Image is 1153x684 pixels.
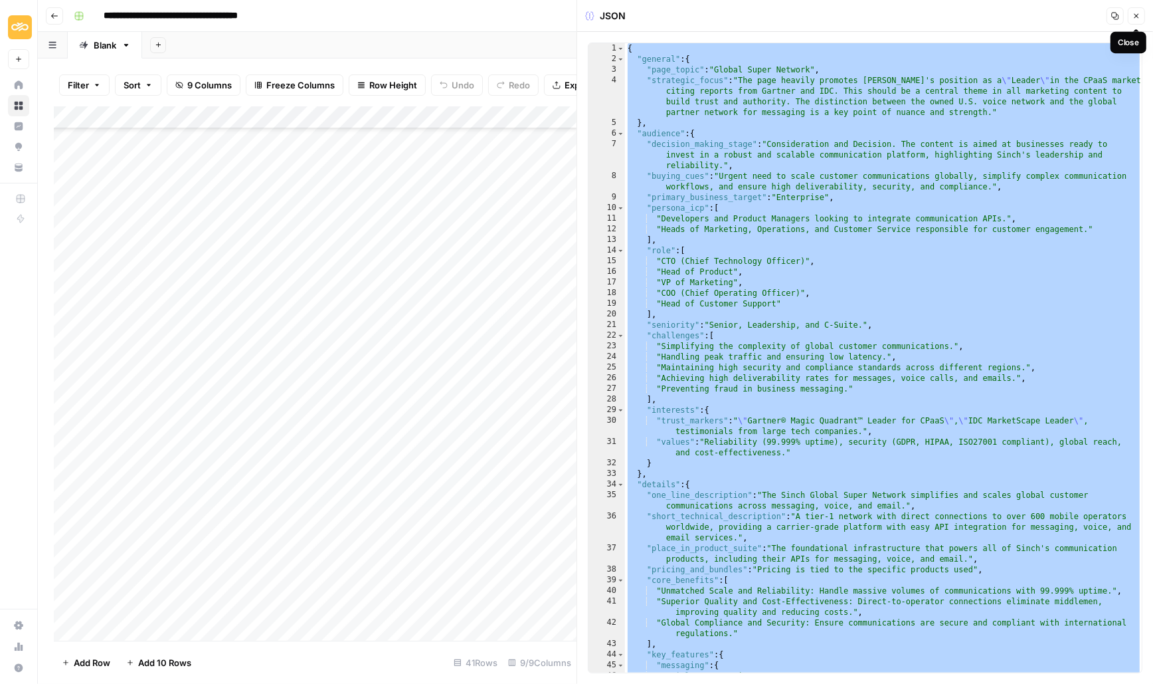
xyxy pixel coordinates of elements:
[588,43,625,54] div: 1
[8,136,29,158] a: Opportunities
[588,54,625,64] div: 2
[617,575,624,586] span: Toggle code folding, rows 39 through 43
[588,352,625,362] div: 24
[588,139,625,171] div: 7
[68,78,89,92] span: Filter
[588,75,625,118] div: 4
[448,652,503,673] div: 41 Rows
[588,192,625,203] div: 9
[588,203,625,213] div: 10
[68,32,142,58] a: Blank
[588,309,625,320] div: 20
[588,235,625,245] div: 13
[266,78,335,92] span: Freeze Columns
[349,74,426,96] button: Row Height
[588,224,625,235] div: 12
[74,656,110,669] span: Add Row
[588,469,625,479] div: 33
[588,596,625,618] div: 41
[588,362,625,373] div: 25
[588,384,625,394] div: 27
[588,213,625,224] div: 11
[617,479,624,490] span: Toggle code folding, rows 34 through 116
[544,74,620,96] button: Export CSV
[617,330,624,341] span: Toggle code folding, rows 22 through 28
[617,203,624,213] span: Toggle code folding, rows 10 through 13
[588,649,625,660] div: 44
[8,636,29,657] a: Usage
[588,118,625,128] div: 5
[588,245,625,256] div: 14
[246,74,343,96] button: Freeze Columns
[452,78,474,92] span: Undo
[588,639,625,649] div: 43
[8,11,29,44] button: Workspace: Sinch
[588,490,625,511] div: 35
[588,618,625,639] div: 42
[588,394,625,405] div: 28
[167,74,240,96] button: 9 Columns
[585,9,626,23] div: JSON
[617,245,624,256] span: Toggle code folding, rows 14 through 20
[617,43,624,54] span: Toggle code folding, rows 1 through 117
[565,78,612,92] span: Export CSV
[588,341,625,352] div: 23
[617,54,624,64] span: Toggle code folding, rows 2 through 5
[369,78,417,92] span: Row Height
[118,652,199,673] button: Add 10 Rows
[431,74,483,96] button: Undo
[187,78,232,92] span: 9 Columns
[94,39,116,52] div: Blank
[588,277,625,288] div: 17
[115,74,161,96] button: Sort
[509,78,530,92] span: Redo
[588,405,625,415] div: 29
[54,652,118,673] button: Add Row
[588,479,625,490] div: 34
[588,564,625,575] div: 38
[8,157,29,178] a: Your Data
[588,671,625,681] div: 46
[8,615,29,636] a: Settings
[588,543,625,564] div: 37
[8,74,29,96] a: Home
[8,15,32,39] img: Sinch Logo
[8,95,29,116] a: Browse
[588,256,625,267] div: 15
[588,128,625,139] div: 6
[588,171,625,192] div: 8
[588,288,625,298] div: 18
[588,458,625,469] div: 32
[588,437,625,458] div: 31
[588,330,625,341] div: 22
[617,649,624,660] span: Toggle code folding, rows 44 through 68
[588,373,625,384] div: 26
[588,415,625,437] div: 30
[588,575,625,586] div: 39
[588,660,625,671] div: 45
[588,320,625,330] div: 21
[588,586,625,596] div: 40
[503,652,576,673] div: 9/9 Columns
[588,298,625,309] div: 19
[617,405,624,415] span: Toggle code folding, rows 29 through 32
[588,267,625,277] div: 16
[617,660,624,671] span: Toggle code folding, rows 45 through 52
[124,78,141,92] span: Sort
[617,128,624,139] span: Toggle code folding, rows 6 through 33
[8,657,29,679] button: Help + Support
[588,64,625,75] div: 3
[59,74,110,96] button: Filter
[138,656,191,669] span: Add 10 Rows
[588,511,625,543] div: 36
[8,116,29,137] a: Insights
[488,74,539,96] button: Redo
